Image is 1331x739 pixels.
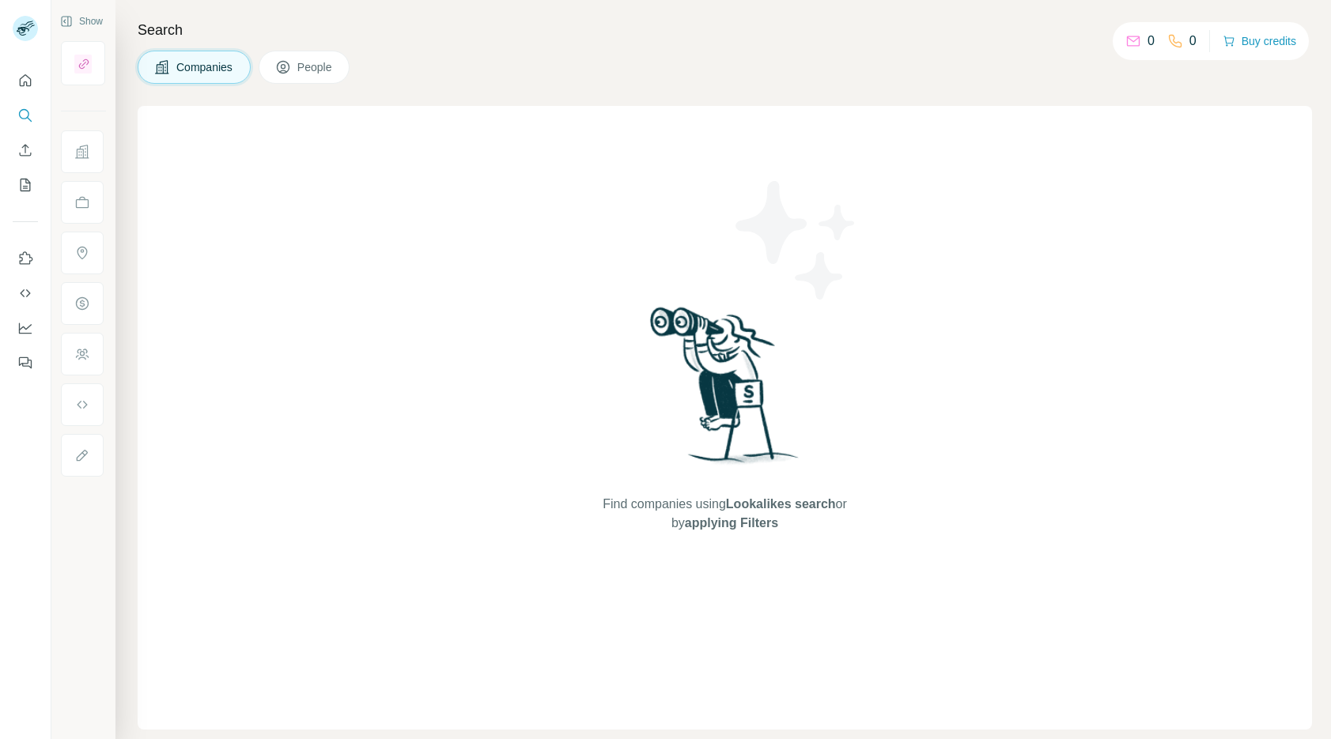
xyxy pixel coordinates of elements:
span: applying Filters [685,516,778,530]
span: Find companies using or by [598,495,851,533]
span: People [297,59,334,75]
p: 0 [1189,32,1197,51]
button: My lists [13,171,38,199]
h4: Search [138,19,1312,41]
span: Lookalikes search [726,497,836,511]
button: Use Surfe on LinkedIn [13,244,38,273]
button: Use Surfe API [13,279,38,307]
p: 0 [1148,32,1155,51]
button: Quick start [13,66,38,95]
img: Surfe Illustration - Stars [725,169,868,311]
button: Feedback [13,349,38,377]
button: Buy credits [1223,30,1296,52]
button: Search [13,101,38,130]
button: Dashboard [13,314,38,342]
button: Show [49,9,114,33]
span: Companies [176,59,234,75]
img: Surfe Illustration - Woman searching with binoculars [643,303,807,479]
button: Enrich CSV [13,136,38,164]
